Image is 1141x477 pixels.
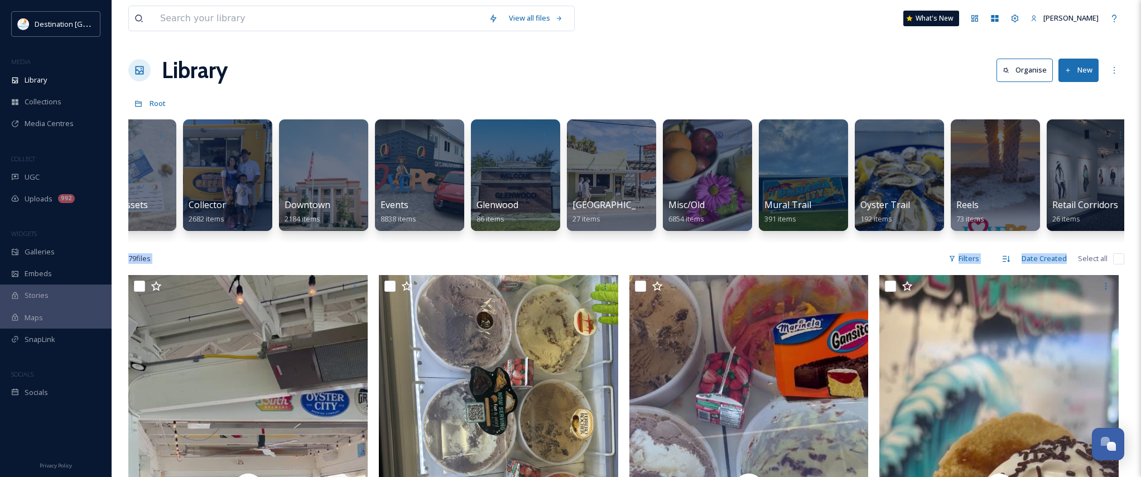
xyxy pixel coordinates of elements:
[1016,248,1072,269] div: Date Created
[128,253,151,264] span: 79 file s
[25,194,52,204] span: Uploads
[35,18,146,29] span: Destination [GEOGRAPHIC_DATA]
[25,172,40,182] span: UGC
[764,200,811,224] a: Mural Trail391 items
[25,247,55,257] span: Galleries
[996,59,1053,81] button: Organise
[155,6,483,31] input: Search your library
[943,248,985,269] div: Filters
[381,200,416,224] a: Events8838 items
[476,199,518,211] span: Glenwood
[40,458,72,471] a: Privacy Policy
[764,214,796,224] span: 391 items
[668,214,704,224] span: 6854 items
[25,118,74,129] span: Media Centres
[572,199,662,211] span: [GEOGRAPHIC_DATA]
[503,7,569,29] a: View all files
[1058,59,1099,81] button: New
[572,214,600,224] span: 27 items
[956,214,984,224] span: 73 items
[476,200,518,224] a: Glenwood86 items
[860,199,910,211] span: Oyster Trail
[189,200,226,224] a: Collector2682 items
[25,312,43,323] span: Maps
[1052,200,1118,224] a: Retail Corridors26 items
[25,75,47,85] span: Library
[903,11,959,26] a: What's New
[189,214,224,224] span: 2682 items
[285,199,330,211] span: Downtown
[956,199,979,211] span: Reels
[40,462,72,469] span: Privacy Policy
[860,214,892,224] span: 192 items
[189,199,226,211] span: Collector
[572,200,662,224] a: [GEOGRAPHIC_DATA]27 items
[285,214,320,224] span: 2184 items
[11,370,33,378] span: SOCIALS
[58,194,75,203] div: 992
[1052,199,1118,211] span: Retail Corridors
[956,200,984,224] a: Reels73 items
[764,199,811,211] span: Mural Trail
[1025,7,1104,29] a: [PERSON_NAME]
[668,200,705,224] a: Misc/Old6854 items
[25,97,61,107] span: Collections
[11,155,35,163] span: COLLECT
[996,59,1058,81] a: Organise
[1078,253,1108,264] span: Select all
[860,200,910,224] a: Oyster Trail192 items
[381,214,416,224] span: 8838 items
[150,97,166,110] a: Root
[25,334,55,345] span: SnapLink
[25,290,49,301] span: Stories
[18,18,29,30] img: download.png
[285,200,330,224] a: Downtown2184 items
[150,98,166,108] span: Root
[1092,428,1124,460] button: Open Chat
[1043,13,1099,23] span: [PERSON_NAME]
[11,57,31,66] span: MEDIA
[25,268,52,279] span: Embeds
[381,199,408,211] span: Events
[668,199,705,211] span: Misc/Old
[476,214,504,224] span: 86 items
[162,54,228,87] a: Library
[25,387,48,398] span: Socials
[1052,214,1080,224] span: 26 items
[11,229,37,238] span: WIDGETS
